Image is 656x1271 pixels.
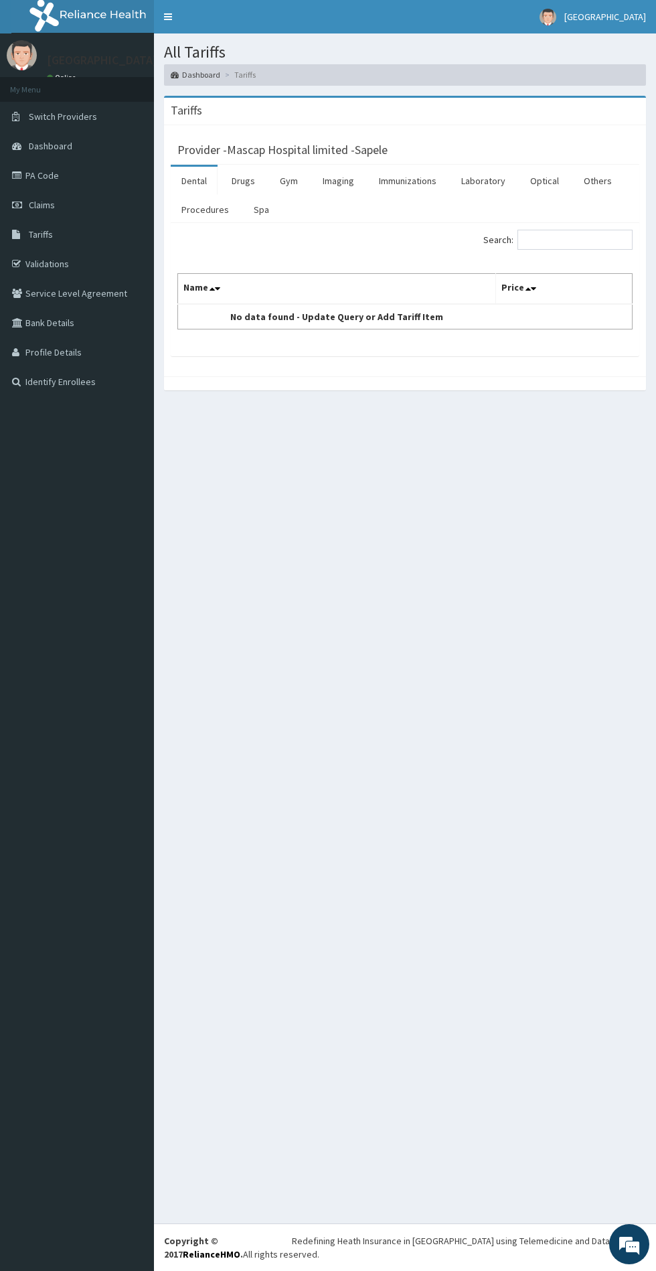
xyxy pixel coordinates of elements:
span: Switch Providers [29,110,97,123]
a: RelianceHMO [183,1248,240,1260]
th: Name [178,273,496,304]
a: Gym [269,167,309,195]
a: Procedures [171,196,240,224]
h1: All Tariffs [164,44,646,61]
a: Drugs [221,167,266,195]
th: Price [496,273,633,304]
span: Tariffs [29,228,53,240]
a: Online [47,73,79,82]
a: Optical [519,167,570,195]
input: Search: [517,230,633,250]
img: User Image [540,9,556,25]
a: Spa [243,196,280,224]
a: Dashboard [171,69,220,80]
span: Claims [29,199,55,211]
footer: All rights reserved. [154,1223,656,1271]
li: Tariffs [222,69,256,80]
img: User Image [7,40,37,70]
a: Laboratory [450,167,516,195]
h3: Provider - Mascap Hospital limited -Sapele [177,144,388,156]
td: No data found - Update Query or Add Tariff Item [178,304,496,329]
a: Others [573,167,623,195]
label: Search: [483,230,633,250]
span: [GEOGRAPHIC_DATA] [564,11,646,23]
span: Dashboard [29,140,72,152]
p: [GEOGRAPHIC_DATA] [47,54,157,66]
div: Redefining Heath Insurance in [GEOGRAPHIC_DATA] using Telemedicine and Data Science! [292,1234,646,1248]
strong: Copyright © 2017 . [164,1235,243,1260]
a: Dental [171,167,218,195]
a: Imaging [312,167,365,195]
h3: Tariffs [171,104,202,117]
a: Immunizations [368,167,447,195]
